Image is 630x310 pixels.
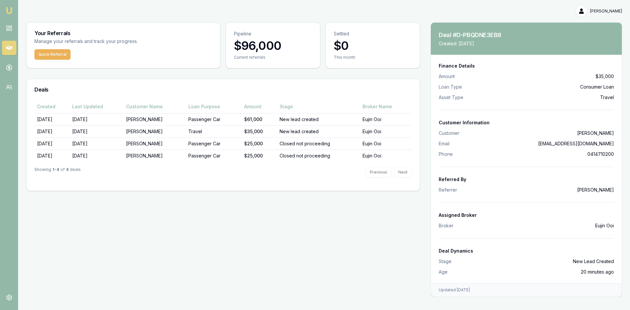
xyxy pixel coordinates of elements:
strong: 4 [66,167,69,177]
div: Updated [DATE] [439,287,470,293]
td: Eujin Ooi [360,125,412,137]
p: Settled [334,31,412,37]
button: Quick Referral [34,49,71,60]
h3: $0 [334,39,412,52]
td: Passenger Car [186,113,241,125]
strong: 1 - 4 [52,167,59,177]
td: [DATE] [70,137,123,150]
td: [DATE] [70,113,123,125]
td: [DATE] [34,137,70,150]
td: [DATE] [34,113,70,125]
td: Passenger Car [186,137,241,150]
td: [DATE] [34,125,70,137]
div: $61,000 [244,116,275,123]
p: Manage your referrals and track your progress. [34,38,202,45]
div: Amount [244,103,275,110]
div: Created [37,103,67,110]
dd: [PERSON_NAME] [577,130,614,136]
td: [PERSON_NAME] [123,150,186,162]
td: [DATE] [70,150,123,162]
div: Last Updated [72,103,121,110]
dd: Eujin Ooi [595,222,614,229]
span: $35,000 [596,73,614,80]
span: Consumer Loan [580,84,614,90]
dt: Email [439,140,450,147]
td: [DATE] [70,125,123,137]
td: Closed not proceeding [277,137,360,150]
td: New lead created [277,113,360,125]
span: Amount [439,73,455,80]
h3: $96,000 [234,39,312,52]
h3: Deals [34,87,412,92]
span: Travel [600,94,614,101]
td: Eujin Ooi [360,113,412,125]
td: [DATE] [34,150,70,162]
td: [PERSON_NAME] [123,137,186,150]
span: Asset Type [439,94,463,101]
p: Created: [DATE] [439,40,512,47]
td: [PERSON_NAME] [123,113,186,125]
div: Finance Details [439,63,614,69]
div: $35,000 [244,128,275,135]
dt: Phone [439,151,453,157]
img: emu-icon-u.png [5,7,13,14]
td: Closed not proceeding [277,150,360,162]
div: Loan Purpose [188,103,239,110]
div: Broker Name [363,103,409,110]
dt: Stage [439,258,451,265]
td: Eujin Ooi [360,137,412,150]
div: Stage [280,103,357,110]
dt: Referrer [439,187,457,193]
dt: Broker [439,222,453,229]
div: Customer Information [439,119,614,126]
dt: Customer [439,130,459,136]
a: 0414710200 [587,151,614,157]
div: Assigned Broker [439,212,614,218]
div: Deal Dynamics [439,248,614,254]
h3: Deal #D-PBQDNE3EB8 [439,31,512,40]
div: Showing of deals [34,167,81,177]
span: [PERSON_NAME] [590,9,622,14]
div: Referred By [439,176,614,183]
div: $25,000 [244,140,275,147]
dd: New Lead Created [573,258,614,265]
dd: [PERSON_NAME] [577,187,614,193]
td: New lead created [277,125,360,137]
td: Travel [186,125,241,137]
h3: Your Referrals [34,31,212,36]
div: $25,000 [244,153,275,159]
div: This month [334,55,412,60]
td: Passenger Car [186,150,241,162]
div: Customer Name [126,103,183,110]
div: Current referrals [234,55,312,60]
td: [PERSON_NAME] [123,125,186,137]
td: Eujin Ooi [360,150,412,162]
dt: Age [439,269,448,275]
p: Pipeline [234,31,312,37]
dd: 20 minutes ago [581,269,614,275]
a: [EMAIL_ADDRESS][DOMAIN_NAME] [538,141,614,146]
span: Loan Type [439,84,462,90]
